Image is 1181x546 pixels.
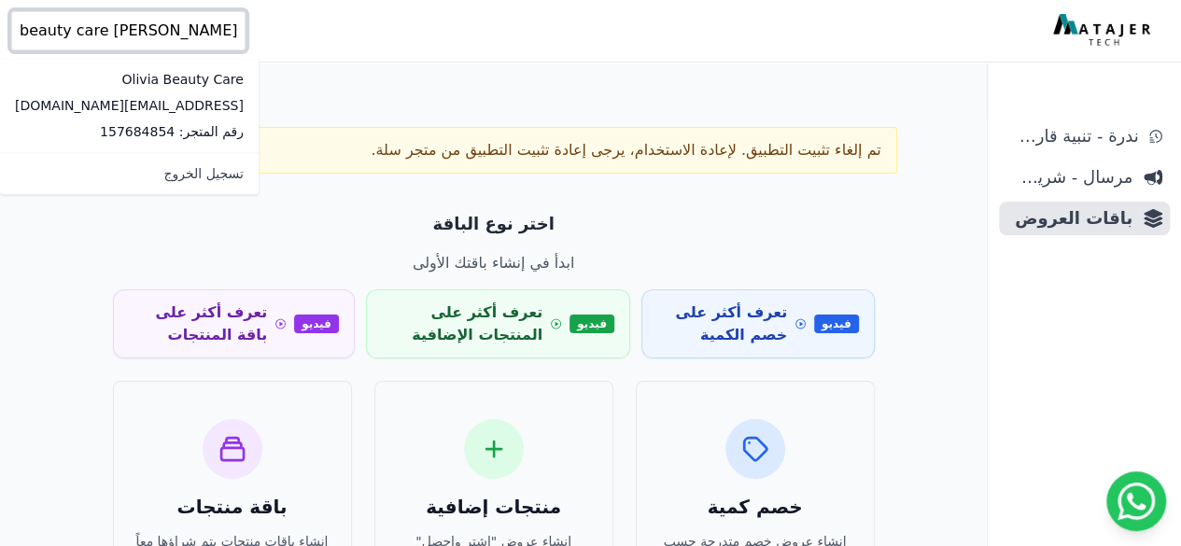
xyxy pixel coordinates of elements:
p: اختر نوع الباقة [113,211,875,237]
span: ندرة - تنبية قارب علي النفاذ [1006,123,1138,149]
span: باقات العروض [1006,205,1132,231]
h3: منتجات إضافية [398,494,590,520]
p: Olivia Beauty Care [15,70,244,89]
span: فيديو [569,315,614,333]
a: فيديو تعرف أكثر على المنتجات الإضافية [366,289,630,358]
h3: باقة منتجات [136,494,329,520]
p: ابدأ في إنشاء باقتك الأولى [113,252,875,274]
span: تعرف أكثر على باقة المنتجات [129,301,268,346]
a: فيديو تعرف أكثر على باقة المنتجات [113,289,355,358]
a: فيديو تعرف أكثر على خصم الكمية [641,289,875,358]
span: مرسال - شريط دعاية [1006,164,1132,190]
p: رقم المتجر: 157684854 [15,122,244,141]
span: [PERSON_NAME] beauty care [20,20,237,42]
span: تعرف أكثر على خصم الكمية [657,301,787,346]
span: فيديو [814,315,859,333]
button: [PERSON_NAME] beauty care [11,11,246,50]
span: فيديو [294,315,339,333]
span: تعرف أكثر على المنتجات الإضافية [382,301,542,346]
img: MatajerTech Logo [1053,14,1155,48]
h3: خصم كمية [659,494,851,520]
p: [EMAIL_ADDRESS][DOMAIN_NAME] [15,96,244,115]
div: تم إلغاء تثبيت التطبيق. لإعادة الاستخدام، يرجى إعادة تثبيت التطبيق من متجر سلة. [91,127,897,174]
